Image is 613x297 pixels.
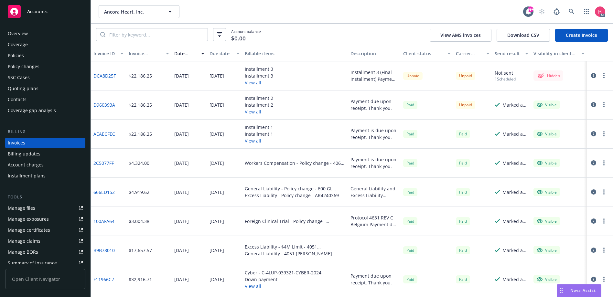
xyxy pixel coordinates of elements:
div: [DATE] [174,189,189,196]
div: $32,916.71 [129,276,152,283]
div: Installment 2 [245,101,273,108]
button: Date issued [172,46,207,61]
div: Coverage [8,39,28,50]
a: Quoting plans [5,83,85,94]
div: Invoice amount [129,50,162,57]
div: Installment 3 [245,66,273,72]
span: Paid [456,275,470,283]
div: $22,186.25 [129,72,152,79]
div: Carrier status [456,50,482,57]
div: SSC Cases [8,72,30,83]
div: Billing updates [8,149,40,159]
div: Paid [456,217,470,225]
div: [DATE] [174,218,189,225]
a: Installment plans [5,171,85,181]
a: Start snowing [535,5,548,18]
div: Installment 1 [245,124,273,131]
div: Send result [495,50,521,57]
a: SSC Cases [5,72,85,83]
a: 100AFA64 [93,218,114,225]
div: Foreign Clinical Trial - Policy change - BELSCA03173 [245,218,345,225]
button: Due date [207,46,242,61]
div: Marked as sent [502,131,528,137]
a: Coverage gap analysis [5,105,85,116]
button: Invoice ID [91,46,126,61]
div: Installment 3 [245,72,273,79]
a: Report a Bug [550,5,563,18]
div: [DATE] [210,247,224,254]
div: Invoices [8,138,25,148]
div: $4,324.00 [129,160,149,166]
button: Client status [401,46,453,61]
div: Marked as sent [502,160,528,166]
span: Paid [403,188,417,196]
div: Paid [403,246,417,254]
button: View all [245,283,321,290]
button: Description [348,46,401,61]
div: Visibility in client dash [533,50,577,57]
div: [DATE] [174,101,189,108]
div: - [350,247,352,254]
div: Protocol 4631 REV C Belgium Payment due upon receipt. Thank you. [350,214,398,228]
div: [DATE] [210,131,224,137]
div: [DATE] [210,276,224,283]
a: Invoices [5,138,85,148]
div: Payment due upon receipt. Thank you. [350,98,398,111]
div: Paid [403,217,417,225]
button: Visibility in client dash [531,46,587,61]
div: Visible [537,247,557,253]
div: $17,657.57 [129,247,152,254]
div: Marked as sent [502,276,528,283]
span: Open Client Navigator [5,269,85,289]
a: B9B78010 [93,247,115,254]
div: Tools [5,194,85,200]
div: [DATE] [210,218,224,225]
span: Paid [403,101,417,109]
button: Carrier status [453,46,492,61]
div: 1 Scheduled [495,76,516,82]
img: photo [595,6,605,17]
div: $3,004.38 [129,218,149,225]
div: Paid [456,130,470,138]
a: D960393A [93,101,115,108]
div: Marked as sent [502,247,528,254]
a: Overview [5,28,85,39]
div: General Liability - 4051 [PERSON_NAME] Expansion Project - 600 GL 0218295-00 [245,250,345,257]
span: Account balance [231,29,261,41]
a: Create Invoice [555,29,608,42]
input: Filter by keyword... [105,28,208,41]
div: $4,919.62 [129,189,149,196]
div: Visible [537,189,557,195]
a: 666ED152 [93,189,115,196]
div: Paid [403,159,417,167]
div: Visible [537,218,557,224]
a: Manage BORs [5,247,85,257]
div: Manage exposures [8,214,49,224]
div: Unpaid [456,72,475,80]
a: Switch app [580,5,593,18]
button: View all [245,108,273,115]
button: Download CSV [497,29,550,42]
div: Manage claims [8,236,40,246]
div: Paid [403,130,417,138]
div: Billable items [245,50,345,57]
a: Manage files [5,203,85,213]
a: Billing updates [5,149,85,159]
div: Installment 1 [245,131,273,137]
div: Visible [537,131,557,137]
button: Send result [492,46,531,61]
div: Visible [537,102,557,108]
button: Invoice amount [126,46,172,61]
a: Accounts [5,3,85,21]
a: F11966C7 [93,276,114,283]
div: Installment 2 [245,95,273,101]
div: Paid [456,159,470,167]
a: Policies [5,50,85,61]
div: General Liability and Excess Liability invoice for extending the policy terms to [DATE] for the 4... [350,185,398,199]
div: Paid [456,188,470,196]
